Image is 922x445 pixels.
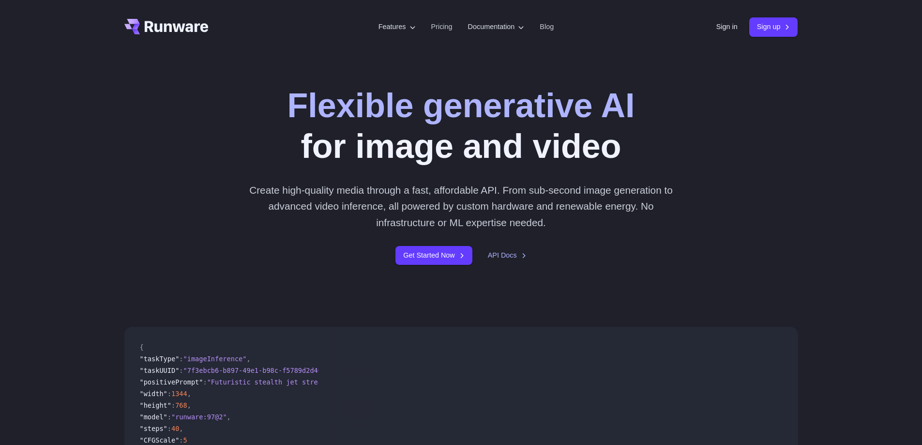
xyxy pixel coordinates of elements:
[187,390,191,398] span: ,
[140,436,180,444] span: "CFGScale"
[140,401,171,409] span: "height"
[183,355,247,363] span: "imageInference"
[207,378,568,386] span: "Futuristic stealth jet streaking through a neon-lit cityscape with glowing purple exhaust"
[378,21,416,32] label: Features
[140,378,203,386] span: "positivePrompt"
[395,246,472,265] a: Get Started Now
[488,250,527,261] a: API Docs
[171,401,175,409] span: :
[171,425,179,432] span: 40
[179,355,183,363] span: :
[171,413,227,421] span: "runware:97@2"
[540,21,554,32] a: Blog
[187,401,191,409] span: ,
[246,355,250,363] span: ,
[227,413,231,421] span: ,
[124,19,209,34] a: Go to /
[171,390,187,398] span: 1344
[140,355,180,363] span: "taskType"
[167,413,171,421] span: :
[245,182,677,230] p: Create high-quality media through a fast, affordable API. From sub-second image generation to adv...
[140,390,167,398] span: "width"
[716,21,738,32] a: Sign in
[431,21,453,32] a: Pricing
[140,413,167,421] span: "model"
[167,390,171,398] span: :
[179,367,183,374] span: :
[468,21,525,32] label: Documentation
[183,367,334,374] span: "7f3ebcb6-b897-49e1-b98c-f5789d2d40d7"
[140,425,167,432] span: "steps"
[167,425,171,432] span: :
[140,367,180,374] span: "taskUUID"
[287,87,635,124] strong: Flexible generative AI
[179,425,183,432] span: ,
[179,436,183,444] span: :
[140,343,144,351] span: {
[203,378,207,386] span: :
[183,436,187,444] span: 5
[749,17,798,36] a: Sign up
[175,401,187,409] span: 768
[287,85,635,167] h1: for image and video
